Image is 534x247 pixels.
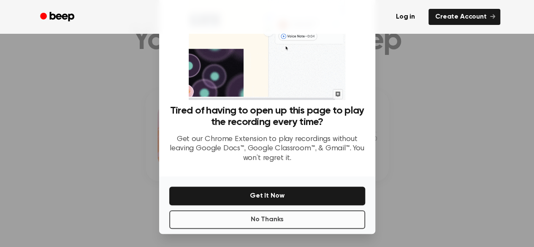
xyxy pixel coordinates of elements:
a: Beep [34,9,82,25]
a: Log in [388,7,423,27]
a: Create Account [428,9,500,25]
p: Get our Chrome Extension to play recordings without leaving Google Docs™, Google Classroom™, & Gm... [169,135,365,163]
button: Get It Now [169,187,365,205]
h3: Tired of having to open up this page to play the recording every time? [169,105,365,128]
button: No Thanks [169,210,365,229]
